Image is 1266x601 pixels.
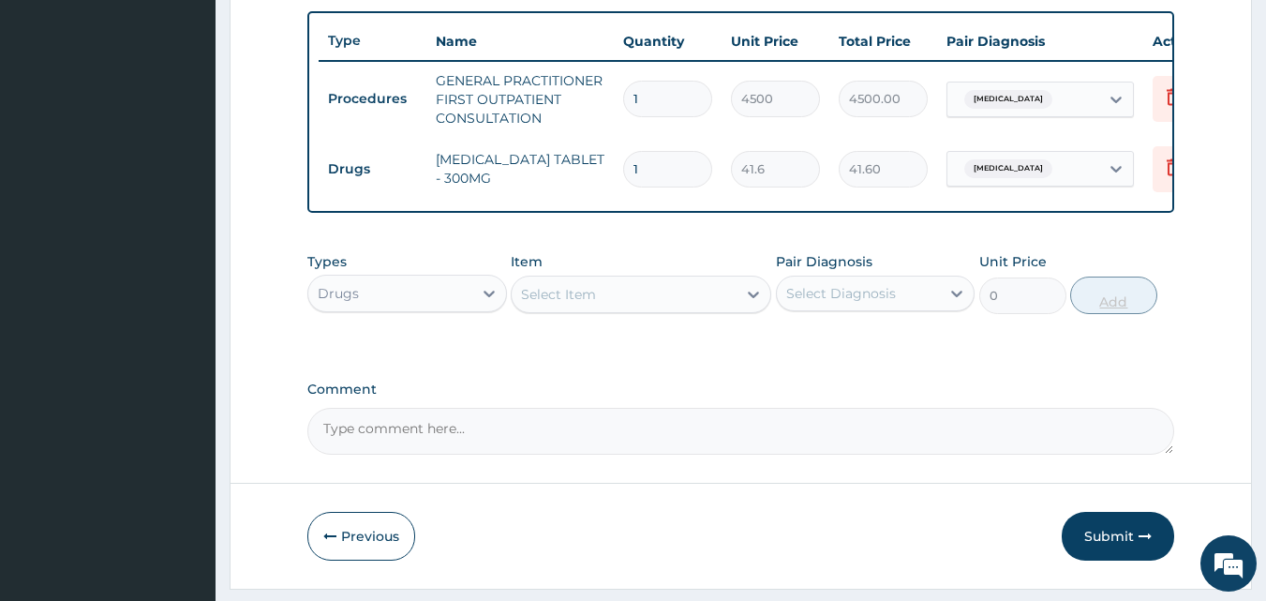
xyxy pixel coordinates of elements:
[109,181,259,370] span: We're online!
[319,152,426,187] td: Drugs
[307,382,1175,398] label: Comment
[979,252,1047,271] label: Unit Price
[1062,512,1174,561] button: Submit
[1143,23,1237,60] th: Actions
[318,284,359,303] div: Drugs
[426,141,614,197] td: [MEDICAL_DATA] TABLET - 300MG
[319,23,426,58] th: Type
[426,23,614,60] th: Name
[307,512,415,561] button: Previous
[97,105,315,129] div: Chat with us now
[307,9,352,54] div: Minimize live chat window
[786,284,896,303] div: Select Diagnosis
[829,23,937,60] th: Total Price
[937,23,1143,60] th: Pair Diagnosis
[511,252,543,271] label: Item
[1070,277,1157,314] button: Add
[964,159,1052,178] span: [MEDICAL_DATA]
[9,401,357,467] textarea: Type your message and hit 'Enter'
[319,82,426,116] td: Procedures
[521,285,596,304] div: Select Item
[964,90,1052,109] span: [MEDICAL_DATA]
[614,23,722,60] th: Quantity
[35,94,76,141] img: d_794563401_company_1708531726252_794563401
[776,252,872,271] label: Pair Diagnosis
[307,254,347,270] label: Types
[722,23,829,60] th: Unit Price
[426,62,614,137] td: GENERAL PRACTITIONER FIRST OUTPATIENT CONSULTATION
